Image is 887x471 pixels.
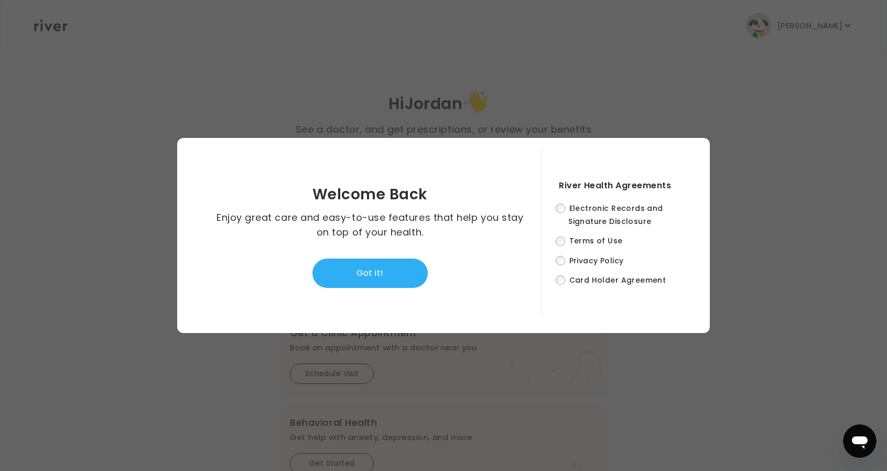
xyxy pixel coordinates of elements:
span: Privacy Policy [569,255,624,266]
iframe: Button to launch messaging window [843,424,877,458]
h3: Welcome Back [312,187,428,202]
span: Terms of Use [569,236,623,247]
span: Card Holder Agreement [569,275,666,285]
p: Enjoy great care and easy-to-use features that help you stay on top of your health. [215,210,524,240]
button: Got it! [312,259,428,288]
span: Electronic Records and Signature Disclosure [568,203,663,227]
h4: River Health Agreements [559,178,689,193]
